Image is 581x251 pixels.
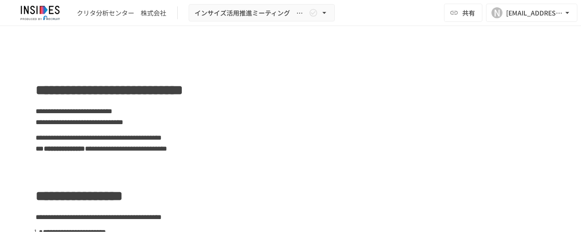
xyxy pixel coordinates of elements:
img: JmGSPSkPjKwBq77AtHmwC7bJguQHJlCRQfAXtnx4WuV [11,5,69,20]
span: 共有 [462,8,475,18]
div: N [491,7,502,18]
div: [EMAIL_ADDRESS][PERSON_NAME][DOMAIN_NAME] [506,7,563,19]
button: N[EMAIL_ADDRESS][PERSON_NAME][DOMAIN_NAME] [486,4,577,22]
button: インサイズ活用推進ミーティング ～1回目～ [189,4,335,22]
button: 共有 [444,4,482,22]
span: インサイズ活用推進ミーティング ～1回目～ [195,7,307,19]
div: クリタ分析センター 株式会社 [77,8,166,18]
